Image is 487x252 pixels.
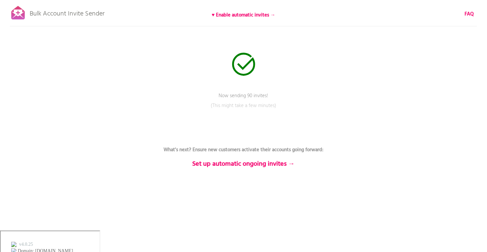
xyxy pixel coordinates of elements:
img: logo_orange.svg [11,11,16,16]
img: tab_keywords_by_traffic_grey.svg [66,38,71,43]
p: Bulk Account Invite Sender [30,4,105,20]
div: Domain: [DOMAIN_NAME] [17,17,73,22]
b: What's next? Ensure new customers activate their accounts going forward: [164,146,323,154]
b: Set up automatic ongoing invites → [192,159,295,169]
div: Keywords by Traffic [73,39,111,43]
b: FAQ [465,10,474,18]
img: website_grey.svg [11,17,16,22]
div: v 4.0.25 [18,11,32,16]
p: (This might take a few minutes) [145,102,343,119]
p: Now sending 90 invites! [145,92,343,109]
img: tab_domain_overview_orange.svg [18,38,23,43]
a: FAQ [465,11,474,18]
b: ♥ Enable automatic invites → [212,11,275,19]
div: Domain Overview [25,39,59,43]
